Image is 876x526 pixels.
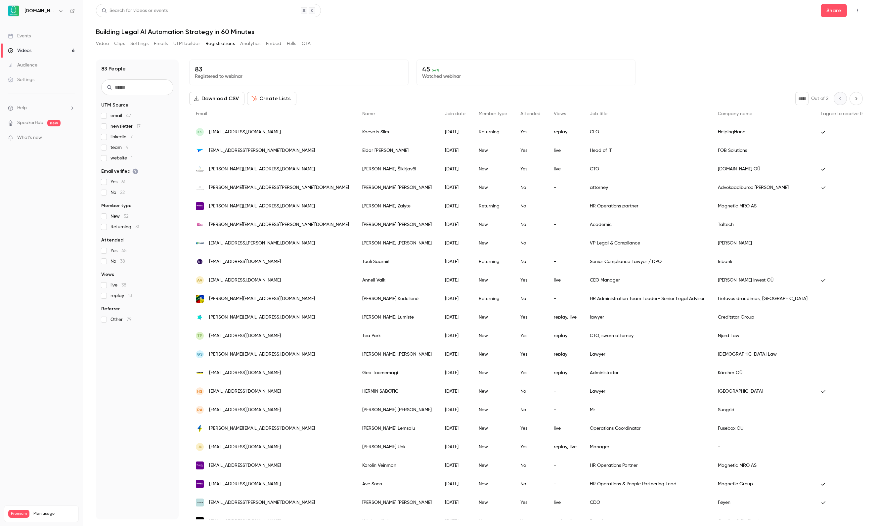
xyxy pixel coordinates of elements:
div: Returning [472,252,514,271]
div: Gea Toomemägi [356,364,438,382]
div: Inbank [711,252,814,271]
div: Returning [472,197,514,215]
div: New [472,493,514,512]
button: Embed [266,38,282,49]
span: 22 [120,190,125,195]
span: 31 [135,225,139,229]
div: Yes [514,327,547,345]
span: [EMAIL_ADDRESS][DOMAIN_NAME] [209,277,281,284]
span: new [47,120,61,126]
div: [PERSON_NAME] [711,234,814,252]
div: Kaevats Siim [356,123,438,141]
img: taltech.ee [196,221,204,229]
div: [DATE] [438,160,472,178]
span: No [110,258,125,265]
button: Create Lists [247,92,296,105]
span: 52 [124,214,128,219]
span: 45 [121,248,127,253]
div: [DATE] [438,438,472,456]
div: FOB Solutions [711,141,814,160]
div: [PERSON_NAME] Zalyte [356,197,438,215]
span: email [110,112,131,119]
div: [DATE] [438,327,472,345]
div: live [547,141,583,160]
div: [PERSON_NAME] [PERSON_NAME] [356,345,438,364]
span: Member type [479,111,507,116]
div: HERMIN SABOTIC [356,382,438,401]
div: New [472,308,514,327]
div: - [547,289,583,308]
span: Referrer [101,306,120,312]
p: 45 [422,65,630,73]
p: Out of 2 [811,95,828,102]
div: Advokaadibüroo [PERSON_NAME] [711,178,814,197]
span: TP [197,333,202,339]
img: foyen.no [196,499,204,506]
div: No [514,382,547,401]
div: [DATE] [438,123,472,141]
div: No [514,456,547,475]
span: Job title [590,111,607,116]
div: Lietuvos draudimas, [GEOGRAPHIC_DATA] [711,289,814,308]
div: Videos [8,47,31,54]
div: live [547,271,583,289]
span: Plan usage [33,511,74,516]
span: AV [197,277,202,283]
h6: [DOMAIN_NAME] [24,8,56,14]
div: - [547,475,583,493]
div: Kärcher OÜ [711,364,814,382]
div: New [472,141,514,160]
div: [DEMOGRAPHIC_DATA] Law [711,345,814,364]
span: What's new [17,134,42,141]
button: Next page [850,92,863,105]
div: attorney [583,178,711,197]
div: replay [547,327,583,345]
div: replay, live [547,438,583,456]
div: VP Legal & Compliance [583,234,711,252]
div: Returning [472,289,514,308]
img: magnussonlaw.com [196,184,204,192]
div: - [711,438,814,456]
div: New [472,234,514,252]
div: [DATE] [438,364,472,382]
div: HR Operations & People Partnering Lead [583,475,711,493]
div: - [547,382,583,401]
span: [PERSON_NAME][EMAIL_ADDRESS][DOMAIN_NAME] [209,166,315,173]
div: New [472,178,514,197]
img: ld.lt [196,295,204,303]
div: Magnetic Group [711,475,814,493]
span: [EMAIL_ADDRESS][PERSON_NAME][DOMAIN_NAME] [209,499,315,506]
span: 13 [128,293,132,298]
button: Emails [154,38,168,49]
div: Academic [583,215,711,234]
div: Operations Coordinator [583,419,711,438]
span: Name [362,111,375,116]
div: Karolin Veinman [356,456,438,475]
span: Help [17,105,27,111]
button: CTA [302,38,311,49]
h1: 83 People [101,65,126,73]
img: fob-solutions.com [196,147,204,154]
div: Yes [514,271,547,289]
h1: Building Legal AI Automation Strategy in 60 Minutes [96,28,863,36]
span: [PERSON_NAME][EMAIL_ADDRESS][DOMAIN_NAME] [209,351,315,358]
span: 1 [131,156,133,160]
span: Email verified [101,168,138,175]
div: Føyen [711,493,814,512]
span: Premium [8,510,29,518]
div: No [514,234,547,252]
div: live [547,160,583,178]
div: Ave Soon [356,475,438,493]
div: CTO, sworn attorney [583,327,711,345]
div: New [472,456,514,475]
div: - [547,215,583,234]
div: Yes [514,141,547,160]
div: Returning [472,123,514,141]
div: Settings [8,76,34,83]
span: 79 [127,317,132,322]
div: - [547,252,583,271]
div: [DATE] [438,252,472,271]
img: magneticgroup.co [196,202,204,210]
span: HS [197,388,202,394]
span: New [110,213,128,220]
